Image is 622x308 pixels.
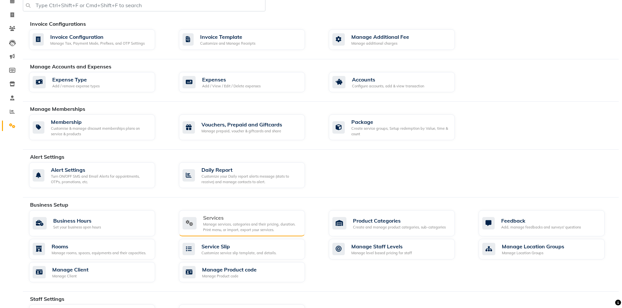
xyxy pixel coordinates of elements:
div: Turn ON/OFF SMS and Email Alerts for appointments, OTPs, promotions, etc. [51,174,150,184]
a: PackageCreate service groups, Setup redemption by Value, time & count [329,114,469,140]
div: Accounts [352,76,424,83]
a: Service SlipCustomize service slip template, and details. [179,239,319,259]
div: Rooms [52,242,146,250]
a: Alert SettingsTurn ON/OFF SMS and Email Alerts for appointments, OTPs, promotions, etc. [29,162,169,188]
a: ExpensesAdd / View / Edit / Delete expenses [179,72,319,93]
a: Vouchers, Prepaid and GiftcardsManage prepaid, voucher & giftcards and share [179,114,319,140]
div: Manage level based pricing for staff [351,250,412,256]
div: Customize service slip template, and details. [201,250,277,256]
div: Manage Client [52,266,88,273]
div: Customize your Daily report alerts message (stats to receive) and manage contacts to alert. [201,174,300,184]
div: Expenses [202,76,261,83]
a: Manage Staff LevelsManage level based pricing for staff [329,239,469,259]
a: Manage Product codeManage Product code [179,262,319,283]
div: Add, manage feedbacks and surveys' questions [501,225,581,230]
div: Manage Location Groups [502,250,564,256]
a: ServicesManage services, categories and their pricing, duration. Print menu, or import, export yo... [179,210,319,236]
a: Manage Location GroupsManage Location Groups [479,239,619,259]
a: AccountsConfigure accounts, add & view transaction [329,72,469,93]
div: Manage Product code [202,266,257,273]
a: Manage ClientManage Client [29,262,169,283]
div: Daily Report [201,166,300,174]
div: Manage Staff Levels [351,242,412,250]
a: RoomsManage rooms, spaces, equipments and their capacities. [29,239,169,259]
div: Manage Location Groups [502,242,564,250]
a: Daily ReportCustomize your Daily report alerts message (stats to receive) and manage contacts to ... [179,162,319,188]
div: Customise & manage discount memberships plans on service & products [51,126,150,137]
div: Add / remove expense types [52,83,100,89]
a: Expense TypeAdd / remove expense types [29,72,169,93]
div: Customize and Manage Receipts [200,41,255,46]
div: Add / View / Edit / Delete expenses [202,83,261,89]
div: Manage services, categories and their pricing, duration. Print menu, or import, export your servi... [203,222,300,232]
div: Manage Product code [202,273,257,279]
div: Manage Additional Fee [351,33,409,41]
div: Manage Client [52,273,88,279]
a: MembershipCustomise & manage discount memberships plans on service & products [29,114,169,140]
div: Manage prepaid, voucher & giftcards and share [201,128,282,134]
a: Business HoursSet your business open hours [29,210,169,236]
div: Set your business open hours [53,225,101,230]
div: Package [351,118,450,126]
div: Product Categories [353,217,446,225]
div: Alert Settings [51,166,150,174]
a: Invoice TemplateCustomize and Manage Receipts [179,29,319,50]
div: Feedback [501,217,581,225]
div: Vouchers, Prepaid and Giftcards [201,121,282,128]
div: Business Hours [53,217,101,225]
div: Manage Tax, Payment Mode, Prefixes, and OTP Settings [50,41,145,46]
div: Services [203,214,300,222]
div: Invoice Template [200,33,255,41]
a: FeedbackAdd, manage feedbacks and surveys' questions [479,210,619,236]
div: Create and manage product categories, sub-categories [353,225,446,230]
div: Invoice Configuration [50,33,145,41]
a: Product CategoriesCreate and manage product categories, sub-categories [329,210,469,236]
div: Service Slip [201,242,277,250]
a: Invoice ConfigurationManage Tax, Payment Mode, Prefixes, and OTP Settings [29,29,169,50]
div: Manage rooms, spaces, equipments and their capacities. [52,250,146,256]
div: Create service groups, Setup redemption by Value, time & count [351,126,450,137]
div: Membership [51,118,150,126]
div: Configure accounts, add & view transaction [352,83,424,89]
a: Manage Additional FeeManage additional charges [329,29,469,50]
div: Expense Type [52,76,100,83]
div: Manage additional charges [351,41,409,46]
